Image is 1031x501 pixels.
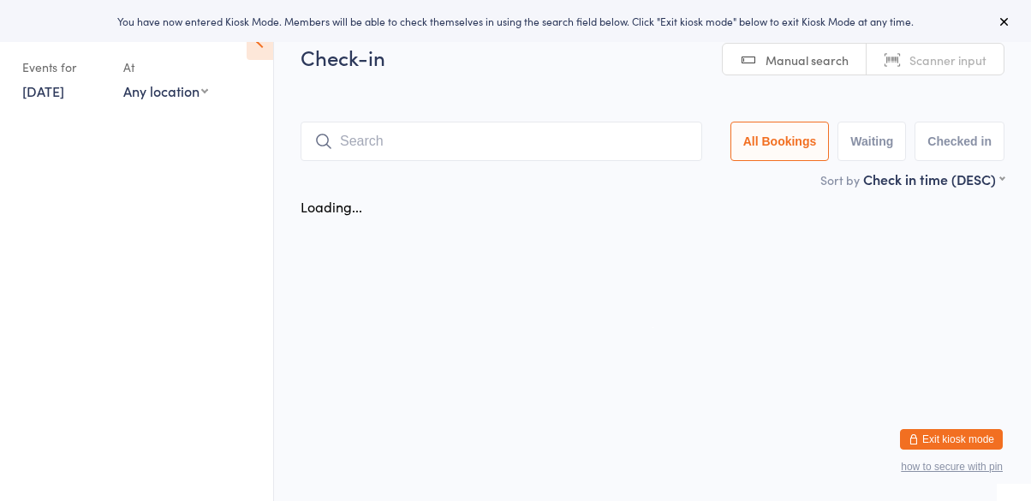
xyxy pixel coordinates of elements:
button: Exit kiosk mode [900,429,1003,450]
button: Waiting [837,122,906,161]
button: Checked in [915,122,1004,161]
div: At [123,53,208,81]
span: Scanner input [909,51,986,69]
a: [DATE] [22,81,64,100]
span: Manual search [766,51,849,69]
input: Search [301,122,702,161]
h2: Check-in [301,43,1004,71]
button: how to secure with pin [901,461,1003,473]
div: Any location [123,81,208,100]
button: All Bookings [730,122,830,161]
div: Events for [22,53,106,81]
label: Sort by [820,171,860,188]
div: You have now entered Kiosk Mode. Members will be able to check themselves in using the search fie... [27,14,1004,28]
div: Loading... [301,197,362,216]
div: Check in time (DESC) [863,170,1004,188]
